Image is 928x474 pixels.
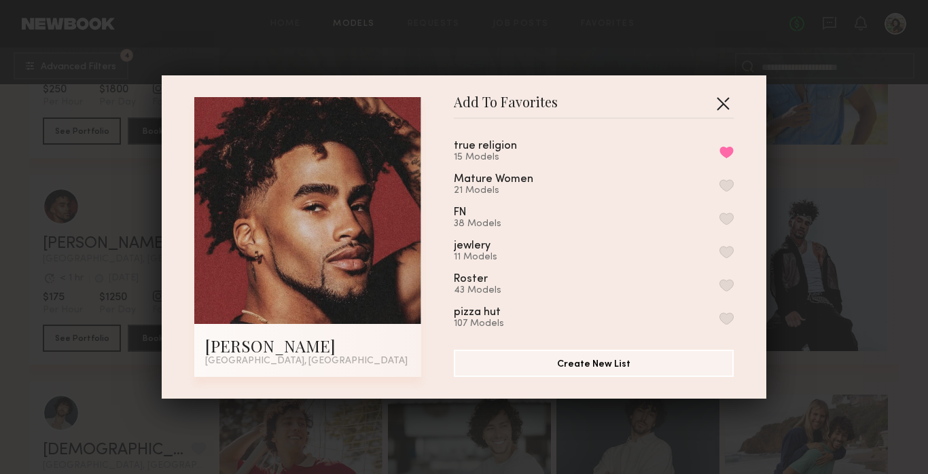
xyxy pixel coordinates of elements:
[454,174,533,185] div: Mature Women
[454,307,501,318] div: pizza hut
[454,185,566,196] div: 21 Models
[712,92,734,114] button: Close
[454,350,734,377] button: Create New List
[454,285,520,296] div: 43 Models
[205,357,410,366] div: [GEOGRAPHIC_DATA], [GEOGRAPHIC_DATA]
[454,152,550,163] div: 15 Models
[454,252,523,263] div: 11 Models
[454,97,558,117] span: Add To Favorites
[454,318,533,329] div: 107 Models
[454,274,488,285] div: Roster
[454,141,517,152] div: true religion
[454,240,490,252] div: jewlery
[454,219,501,230] div: 38 Models
[205,335,410,357] div: [PERSON_NAME]
[454,207,469,219] div: FN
